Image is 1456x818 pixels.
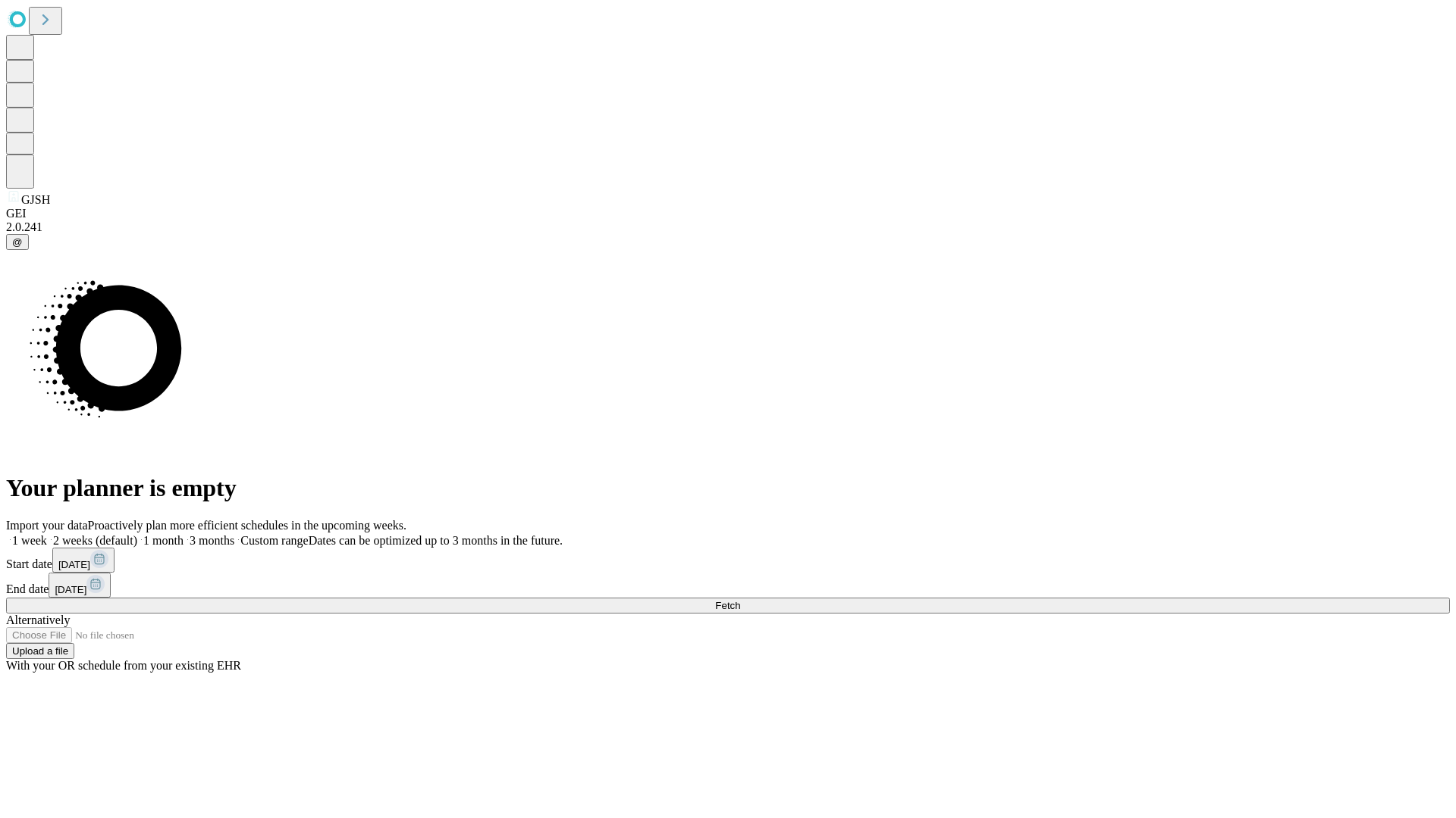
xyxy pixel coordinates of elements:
div: Start date [6,548,1450,573]
span: 2 weeks (default) [53,534,137,547]
button: Upload a file [6,643,74,659]
div: End date [6,573,1450,598]
span: Alternatively [6,613,70,626]
span: @ [12,236,23,248]
span: Dates can be optimized up to 3 months in the future. [309,534,563,547]
h1: Your planner is empty [6,474,1450,502]
span: Proactively plan more efficient schedules in the upcoming weeks. [88,519,406,532]
button: [DATE] [49,573,111,598]
button: @ [6,234,29,250]
span: 1 month [143,534,184,547]
span: Custom range [240,534,308,547]
button: Fetch [6,598,1450,613]
div: GEI [6,207,1450,220]
span: [DATE] [55,584,86,595]
span: Import your data [6,519,88,532]
span: With your OR schedule from your existing EHR [6,659,241,672]
div: 2.0.241 [6,220,1450,234]
span: 1 week [12,534,47,547]
span: [DATE] [58,559,90,570]
span: 3 months [190,534,234,547]
span: GJSH [21,193,50,206]
span: Fetch [715,600,740,611]
button: [DATE] [52,548,115,573]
